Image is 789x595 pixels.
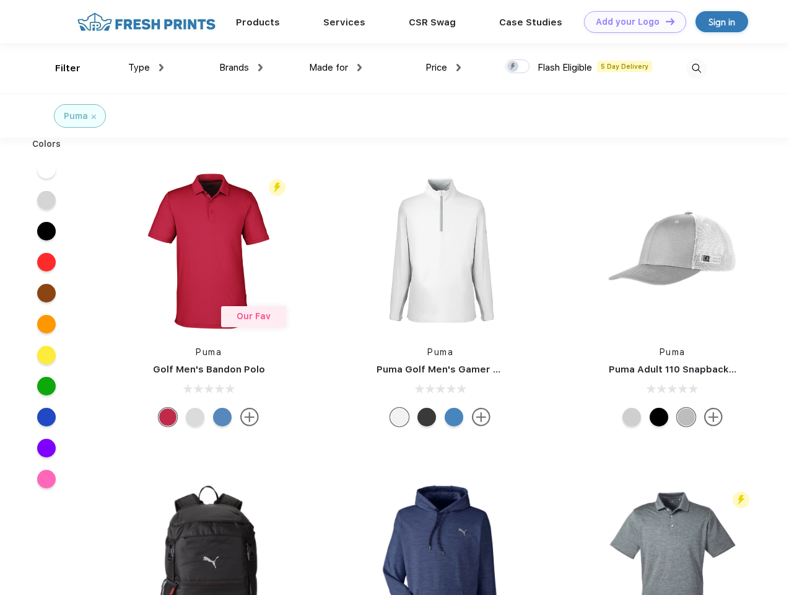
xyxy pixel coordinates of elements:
[456,64,461,71] img: dropdown.png
[219,62,249,73] span: Brands
[695,11,748,32] a: Sign in
[240,408,259,426] img: more.svg
[128,62,150,73] span: Type
[704,408,723,426] img: more.svg
[323,17,365,28] a: Services
[733,491,749,508] img: flash_active_toggle.svg
[23,138,71,151] div: Colors
[427,347,453,357] a: Puma
[538,62,592,73] span: Flash Eligible
[590,169,755,333] img: func=resize&h=266
[417,408,436,426] div: Puma Black
[55,61,81,76] div: Filter
[377,364,572,375] a: Puma Golf Men's Gamer Golf Quarter-Zip
[269,179,286,196] img: flash_active_toggle.svg
[596,17,660,27] div: Add your Logo
[425,62,447,73] span: Price
[358,169,523,333] img: func=resize&h=266
[92,115,96,119] img: filter_cancel.svg
[650,408,668,426] div: Pma Blk Pma Blk
[472,408,490,426] img: more.svg
[409,17,456,28] a: CSR Swag
[666,18,674,25] img: DT
[196,347,222,357] a: Puma
[258,64,263,71] img: dropdown.png
[74,11,219,33] img: fo%20logo%202.webp
[677,408,695,426] div: Quarry with Brt Whit
[622,408,641,426] div: Quarry Brt Whit
[159,408,177,426] div: Ski Patrol
[213,408,232,426] div: Lake Blue
[390,408,409,426] div: Bright White
[357,64,362,71] img: dropdown.png
[153,364,265,375] a: Golf Men's Bandon Polo
[597,61,652,72] span: 5 Day Delivery
[237,311,271,321] span: Our Fav
[159,64,163,71] img: dropdown.png
[236,17,280,28] a: Products
[64,110,88,123] div: Puma
[686,58,707,79] img: desktop_search.svg
[708,15,735,29] div: Sign in
[445,408,463,426] div: Bright Cobalt
[309,62,348,73] span: Made for
[126,169,291,333] img: func=resize&h=266
[186,408,204,426] div: High Rise
[660,347,686,357] a: Puma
